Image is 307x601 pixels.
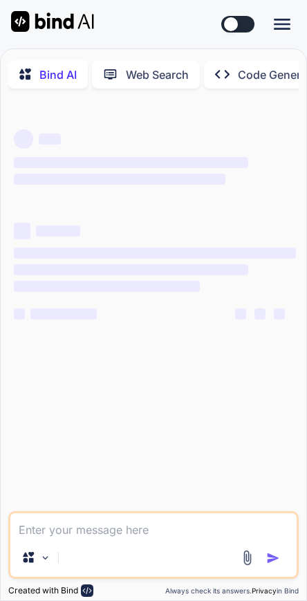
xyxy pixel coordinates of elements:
[274,308,285,320] span: ‌
[14,281,200,292] span: ‌
[254,308,266,320] span: ‌
[14,157,248,168] span: ‌
[235,308,246,320] span: ‌
[39,133,61,145] span: ‌
[8,585,78,596] p: Created with Bind
[14,248,296,259] span: ‌
[14,223,30,239] span: ‌
[14,264,248,275] span: ‌
[14,308,25,320] span: ‌
[252,586,277,595] span: Privacy
[36,225,80,237] span: ‌
[30,308,97,320] span: ‌
[11,11,94,32] img: Bind AI
[81,584,93,597] img: bind-logo
[239,550,255,566] img: attachment
[126,66,189,83] p: Web Search
[266,551,280,565] img: icon
[39,66,77,83] p: Bind AI
[14,174,225,185] span: ‌
[165,586,299,596] p: Always check its answers. in Bind
[14,129,33,149] span: ‌
[39,552,51,564] img: Pick Models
